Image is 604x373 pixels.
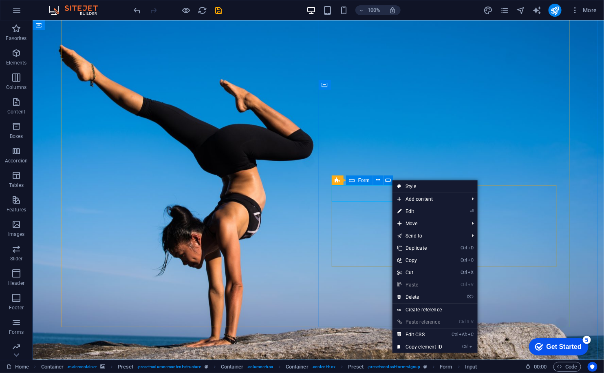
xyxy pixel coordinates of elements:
span: Add content [392,193,465,205]
a: CtrlXCut [392,266,447,279]
i: D [468,245,474,251]
i: Navigator [516,6,525,15]
p: Features [7,206,26,213]
a: CtrlAltCEdit CSS [392,329,447,341]
a: ⏎Edit [392,205,447,218]
button: publish [549,4,562,17]
button: 100% [355,5,384,15]
span: Code [557,362,578,372]
a: CtrlVPaste [392,279,447,291]
img: Editor Logo [47,5,108,15]
span: Click to select. Double-click to edit [286,362,309,372]
button: undo [132,5,142,15]
i: Ctrl [461,258,467,263]
i: Ctrl [459,319,466,324]
i: C [468,258,474,263]
i: V [468,282,474,287]
button: text_generator [532,5,542,15]
nav: breadcrumb [41,362,477,372]
button: design [483,5,493,15]
button: Code [553,362,581,372]
h6: Session time [525,362,547,372]
p: Content [7,109,25,115]
i: Ctrl [452,332,459,337]
p: Tables [9,182,24,189]
span: . columns-box [247,362,273,372]
p: Footer [9,304,24,311]
i: AI Writer [532,6,542,15]
span: Form [358,178,370,183]
a: Send to [392,230,465,242]
a: CtrlCCopy [392,254,447,266]
i: Publish [550,6,560,15]
i: ⇧ [467,319,470,324]
i: Ctrl [462,344,469,349]
i: Pages (Ctrl+Alt+S) [500,6,509,15]
span: Click to select. Double-click to edit [41,362,64,372]
i: ⏎ [470,209,474,214]
p: Boxes [10,133,23,140]
i: Save (Ctrl+S) [214,6,224,15]
a: CtrlICopy element ID [392,341,447,353]
span: Click to select. Double-click to edit [440,362,452,372]
i: This element contains a background [100,364,105,369]
p: Elements [6,60,27,66]
a: Create reference [392,304,478,316]
i: I [470,344,474,349]
a: CtrlDDuplicate [392,242,447,254]
a: Style [392,180,478,193]
span: : [540,364,541,370]
span: Click to select. Double-click to edit [221,362,244,372]
i: This element is a customizable preset [205,364,208,369]
span: Click to select. Double-click to edit [465,362,477,372]
i: Ctrl [461,282,467,287]
a: Ctrl⇧VPaste reference [392,316,447,328]
span: . main-container [67,362,97,372]
div: Get Started 5 items remaining, 0% complete [7,4,66,21]
p: Columns [6,84,26,91]
p: Accordion [5,158,28,164]
button: Click here to leave preview mode and continue editing [181,5,191,15]
i: ⌦ [467,294,474,300]
button: navigator [516,5,526,15]
span: 00 00 [534,362,547,372]
p: Images [8,231,25,238]
i: Ctrl [461,270,467,275]
span: . preset-columns-content-structure [137,362,201,372]
i: Design (Ctrl+Alt+Y) [483,6,493,15]
p: Forms [9,329,24,335]
i: V [471,319,474,324]
span: Click to select. Double-click to edit [348,362,364,372]
p: Favorites [6,35,26,42]
a: ⌦Delete [392,291,447,303]
button: pages [500,5,509,15]
p: Header [8,280,24,286]
button: reload [198,5,207,15]
i: This element is a customizable preset [423,364,427,369]
i: Undo: Delete elements (Ctrl+Z) [133,6,142,15]
span: Move [392,218,465,230]
div: Get Started [24,9,59,16]
button: Usercentrics [588,362,597,372]
i: Reload page [198,6,207,15]
span: More [571,6,597,14]
a: Click to cancel selection. Double-click to open Pages [7,362,29,372]
i: X [468,270,474,275]
div: 5 [60,2,68,10]
button: More [568,4,600,17]
i: On resize automatically adjust zoom level to fit chosen device. [389,7,396,14]
i: Ctrl [461,245,467,251]
i: Alt [459,332,467,337]
button: save [214,5,224,15]
span: Click to select. Double-click to edit [118,362,134,372]
span: . preset-contact-form-signup [367,362,421,372]
h6: 100% [368,5,381,15]
i: C [468,332,474,337]
span: . content-box [312,362,335,372]
p: Slider [10,255,23,262]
